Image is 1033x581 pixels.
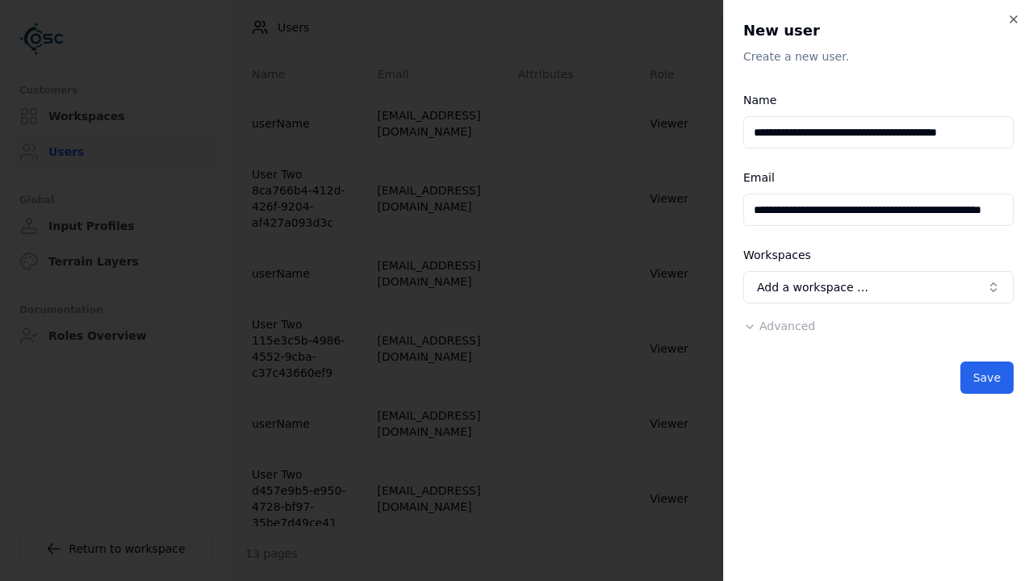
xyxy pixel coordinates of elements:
[743,94,776,107] label: Name
[743,318,815,334] button: Advanced
[743,19,1014,42] h2: New user
[960,362,1014,394] button: Save
[743,171,775,184] label: Email
[743,48,1014,65] p: Create a new user.
[757,279,868,295] span: Add a workspace …
[743,249,811,261] label: Workspaces
[759,320,815,332] span: Advanced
